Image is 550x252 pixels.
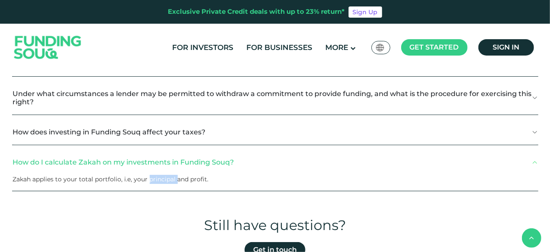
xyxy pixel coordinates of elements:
a: For Investors [170,40,236,55]
div: Exclusive Private Credit deals with up to 23% return* [168,7,345,17]
img: SA Flag [376,44,384,51]
button: back [522,228,541,248]
a: Sign Up [349,6,382,18]
span: Get started [410,43,459,51]
button: How does investing in Funding Souq affect your taxes? [12,119,538,145]
button: Under what circumstances a lender may be permitted to withdraw a commitment to provide funding, a... [12,81,538,115]
span: More [325,43,348,52]
a: Sign in [478,39,534,56]
a: For Businesses [244,40,314,55]
button: How do I calculate Zakah on my investments in Funding Souq? [12,149,538,175]
span: Sign in [493,43,519,51]
img: Logo [6,26,90,69]
div: Still have questions? [12,215,538,236]
p: Zakah applies to your total portfolio, i.e, your principal and profit. [13,175,531,184]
